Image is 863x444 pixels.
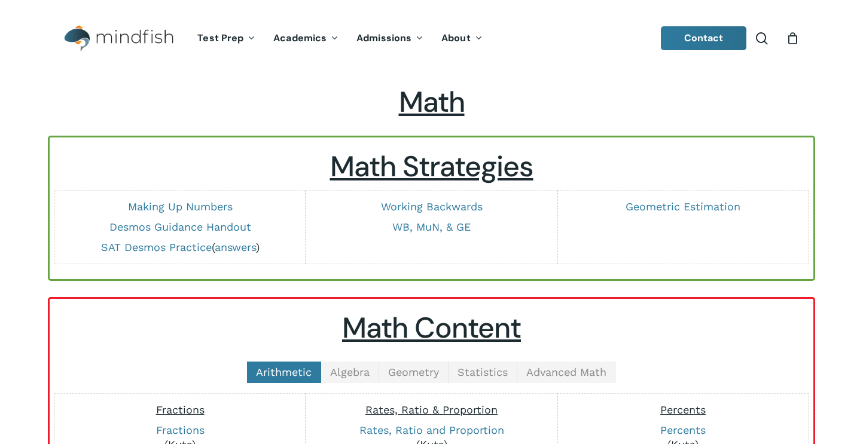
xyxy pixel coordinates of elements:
[188,16,491,61] nav: Main Menu
[264,33,347,44] a: Academics
[449,362,517,383] a: Statistics
[661,26,747,50] a: Contact
[517,362,616,383] a: Advanced Math
[526,366,606,378] span: Advanced Math
[399,83,465,121] span: Math
[156,424,205,436] a: Fractions
[321,362,379,383] a: Algebra
[342,309,521,347] u: Math Content
[388,366,439,378] span: Geometry
[273,32,327,44] span: Academics
[197,32,243,44] span: Test Prep
[626,200,740,213] a: Geometric Estimation
[432,33,492,44] a: About
[684,32,724,44] span: Contact
[128,200,233,213] a: Making Up Numbers
[356,32,411,44] span: Admissions
[392,221,471,233] a: WB, MuN, & GE
[660,403,706,416] span: Percents
[347,33,432,44] a: Admissions
[381,200,483,213] a: Working Backwards
[215,241,256,253] a: answers
[786,32,799,45] a: Cart
[101,241,212,253] a: SAT Desmos Practice
[247,362,321,383] a: Arithmetic
[330,366,370,378] span: Algebra
[109,221,251,233] a: Desmos Guidance Handout
[188,33,264,44] a: Test Prep
[48,16,815,61] header: Main Menu
[441,32,471,44] span: About
[359,424,504,436] a: Rates, Ratio and Proportion
[61,240,299,255] p: ( )
[365,403,498,416] span: Rates, Ratio & Proportion
[379,362,449,383] a: Geometry
[156,403,205,416] span: Fractions
[330,148,533,185] u: Math Strategies
[256,366,312,378] span: Arithmetic
[660,424,706,436] a: Percents
[458,366,508,378] span: Statistics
